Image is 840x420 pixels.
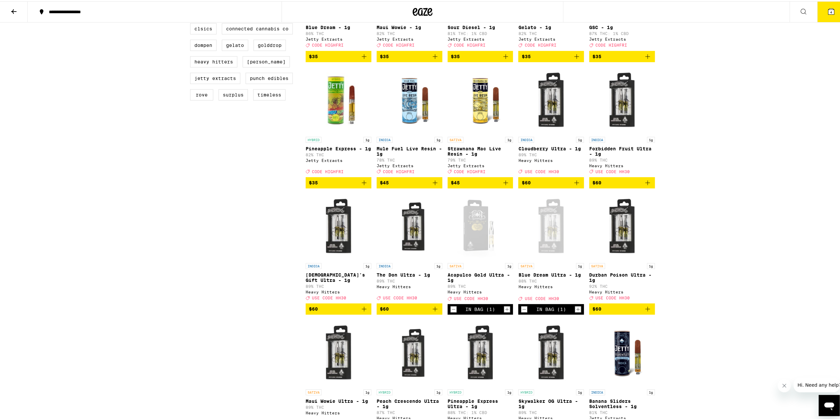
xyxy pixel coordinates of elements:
[434,388,442,394] p: 1g
[518,135,534,141] p: INDICA
[589,388,605,394] p: INDICA
[576,388,584,394] p: 1g
[524,168,559,172] span: USE CODE HH30
[505,135,513,141] p: 1g
[518,145,584,150] p: Cloudberry Ultra - 1g
[448,409,513,413] p: 88% THC: 1% CBD
[524,42,556,46] span: CODE HIGHFRI
[451,179,460,184] span: $45
[592,305,601,310] span: $60
[595,168,630,172] span: USE CODE HH30
[377,192,442,258] img: Heavy Hitters - The Don Ultra - 1g
[576,262,584,268] p: 1g
[505,262,513,268] p: 1g
[377,302,442,313] button: Add to bag
[306,192,371,258] img: Heavy Hitters - God's Gift Ultra - 1g
[589,409,655,413] p: 81% THC
[306,36,371,40] div: Jetty Extracts
[505,388,513,394] p: 1g
[448,283,513,287] p: 89% THC
[306,157,371,161] div: Jetty Extracts
[363,388,371,394] p: 1g
[377,157,442,161] p: 78% THC
[377,66,442,176] a: Open page for Mule Fuel Live Resin - 1g from Jetty Extracts
[589,283,655,287] p: 92% THC
[306,66,371,176] a: Open page for Pineapple Express - 1g from Jetty Extracts
[518,50,584,61] button: Add to bag
[451,53,460,58] span: $35
[312,42,344,46] span: CODE HIGHFRI
[589,36,655,40] div: Jetty Extracts
[306,151,371,156] p: 82% THC
[589,66,655,132] img: Heavy Hitters - Forbidden Fruit Ultra - 1g
[377,397,442,408] p: Peach Crescendo Ultra - 1g
[434,135,442,141] p: 1g
[448,397,513,408] p: Pineapple Express Ultra - 1g
[518,262,534,268] p: SATIVA
[518,66,584,176] a: Open page for Cloudberry Ultra - 1g from Heavy Hitters
[518,278,584,282] p: 88% THC
[589,50,655,61] button: Add to bag
[589,397,655,408] p: Banana Sliders Solventless - 1g
[448,162,513,167] div: Jetty Extracts
[524,295,559,299] span: USE CODE HH30
[377,262,392,268] p: INDICA
[4,5,48,10] span: Hi. Need any help?
[448,288,513,293] div: Heavy Hitters
[383,42,415,46] span: CODE HIGHFRI
[448,145,513,155] p: Strawnana Mac Live Resin - 1g
[306,271,371,282] p: [DEMOGRAPHIC_DATA]'s Gift Ultra - 1g
[454,42,486,46] span: CODE HIGHFRI
[380,179,389,184] span: $45
[306,135,321,141] p: HYBRID
[521,53,530,58] span: $35
[647,388,655,394] p: 1g
[518,397,584,408] p: Skywalker OG Ultra - 1g
[518,388,534,394] p: HYBRID
[306,388,321,394] p: SATIVA
[190,71,240,83] label: Jetty Extracts
[253,88,286,99] label: Timeless
[589,192,655,258] img: Heavy Hitters - Durban Poison Ultra - 1g
[448,66,513,176] a: Open page for Strawnana Mac Live Resin - 1g from Jetty Extracts
[589,415,655,419] div: Jetty Extracts
[448,23,513,29] p: Sour Diesel - 1g
[595,294,630,299] span: USE CODE HH30
[518,66,584,132] img: Heavy Hitters - Cloudberry Ultra - 1g
[830,9,832,13] span: 4
[518,23,584,29] p: Gelato - 1g
[246,71,293,83] label: Punch Edibles
[312,294,346,299] span: USE CODE HH30
[309,179,318,184] span: $35
[434,262,442,268] p: 1g
[306,409,371,414] div: Heavy Hitters
[448,176,513,187] button: Add to bag
[377,283,442,287] div: Heavy Hitters
[448,192,513,303] a: Open page for Acapulco Gold Ultra - 1g from Heavy Hitters
[448,157,513,161] p: 79% THC
[380,53,389,58] span: $35
[454,168,486,172] span: CODE HIGHFRI
[377,145,442,155] p: Mule Fuel Live Resin - 1g
[536,305,566,311] div: In Bag (1)
[518,151,584,156] p: 89% THC
[306,288,371,293] div: Heavy Hitters
[377,176,442,187] button: Add to bag
[377,135,392,141] p: INDICA
[377,23,442,29] p: Maui Wowie - 1g
[190,88,213,99] label: Rove
[312,168,344,172] span: CODE HIGHFRI
[518,30,584,34] p: 82% THC
[518,409,584,413] p: 89% THC
[306,30,371,34] p: 86% THC
[518,176,584,187] button: Add to bag
[306,176,371,187] button: Add to bag
[575,305,581,311] button: Increment
[589,23,655,29] p: GSC - 1g
[521,305,527,311] button: Decrement
[518,36,584,40] div: Jetty Extracts
[306,302,371,313] button: Add to bag
[309,305,318,310] span: $60
[589,145,655,155] p: Forbidden Fruit Ultra - 1g
[778,378,791,391] iframe: Close message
